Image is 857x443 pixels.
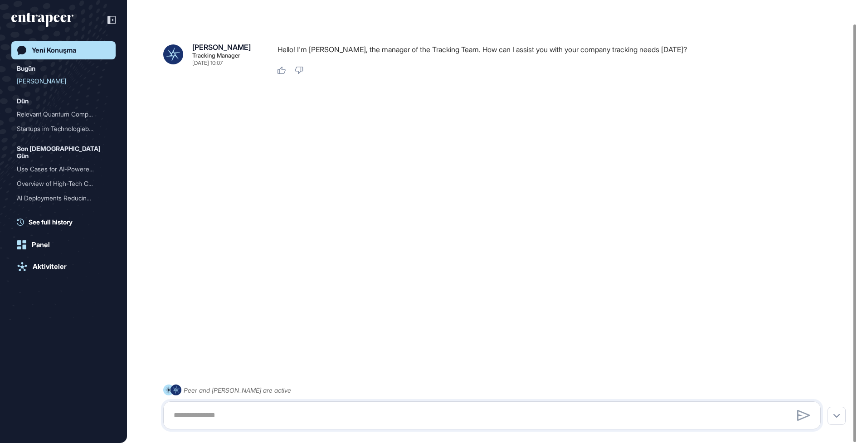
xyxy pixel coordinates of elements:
div: Use Cases for AI-Powered Reporting Tools Accessing SAP Data Externally [17,162,110,176]
div: Son [DEMOGRAPHIC_DATA] Gün [17,143,110,162]
div: [DATE] 10:07 [192,60,223,66]
a: Yeni Konuşma [11,41,116,59]
div: Startups im Technologiebereich: Fokussierung auf Quanten-Technologie, fortschrittliche Batterien,... [17,122,110,136]
div: AI Deployments Reducing C... [17,191,103,205]
div: Dün [17,96,29,107]
div: Tracy [17,74,110,88]
div: Bugün [17,63,35,74]
a: See full history [17,217,116,227]
div: Overview of High-Tech Companies and Start-Ups in Lower Saxony, Germany, and Existing Automotive I... [17,176,110,191]
div: Tracking Manager [192,53,240,58]
a: Aktiviteler [11,258,116,276]
div: Peer and [PERSON_NAME] are active [184,385,291,396]
span: See full history [29,217,73,227]
div: Yeni Konuşma [32,46,76,54]
div: Use Cases for AI-Powered ... [17,162,103,176]
div: [PERSON_NAME] [192,44,251,51]
div: Startups im Technologiebe... [17,122,103,136]
div: Relevant Quantum Computin... [17,107,103,122]
div: Aktiviteler [33,263,67,271]
div: entrapeer-logo [11,13,73,27]
div: Overview of High-Tech Com... [17,176,103,191]
div: [PERSON_NAME] [17,74,103,88]
div: Relevant Quantum Computing Startups in Lower Saxony's Automotive Industry [17,107,110,122]
div: AI Deployments Reducing Call Center Agent Response Time and Achieving Cost Savings [17,191,110,205]
p: Hello! I'm [PERSON_NAME], the manager of the Tracking Team. How can I assist you with your compan... [278,44,828,55]
a: Panel [11,236,116,254]
div: Panel [32,241,50,249]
